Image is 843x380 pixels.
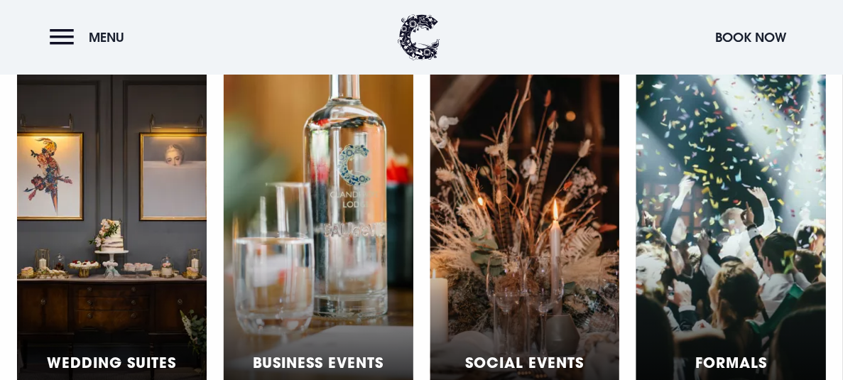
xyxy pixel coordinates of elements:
h5: Business Events [253,354,384,371]
button: Menu [50,22,131,53]
h5: Social Events [465,354,584,371]
img: Clandeboye Lodge [398,14,440,60]
span: Menu [89,29,124,45]
h5: Formals [695,354,767,371]
button: Book Now [708,22,793,53]
h5: Wedding Suites [47,354,176,371]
